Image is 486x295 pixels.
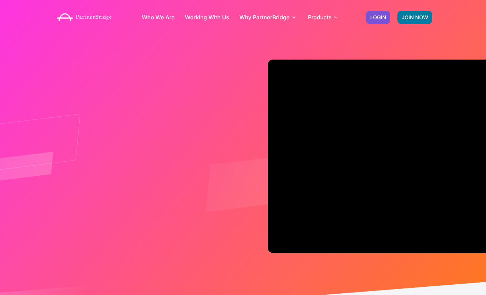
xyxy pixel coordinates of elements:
[142,14,174,20] a: Who We Are
[308,14,339,20] a: Products
[366,11,390,24] a: LOGIN
[397,11,432,24] a: JOIN NOW
[185,14,229,20] a: Working With Us
[240,14,298,20] a: Why PartnerBridge
[370,15,386,20] span: LOGIN
[402,15,428,20] span: JOIN NOW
